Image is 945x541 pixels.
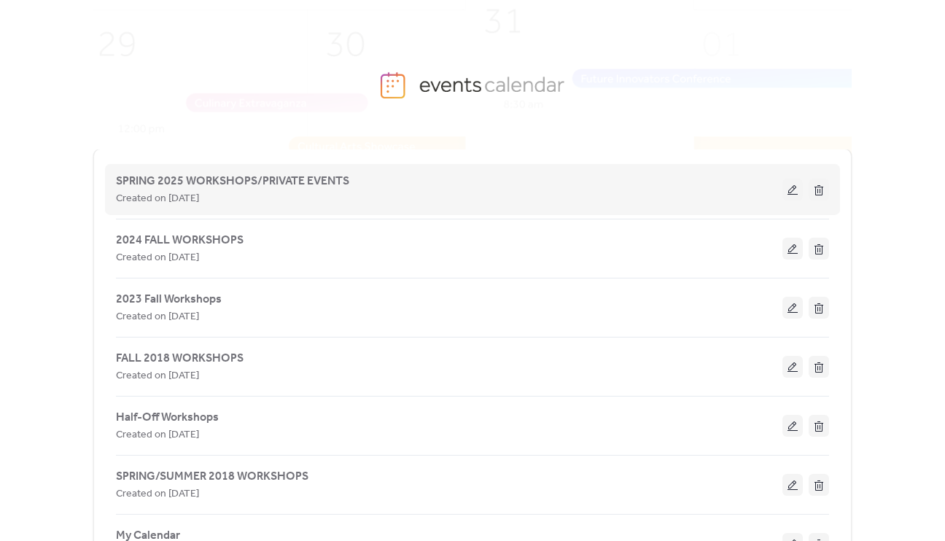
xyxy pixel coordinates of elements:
[116,409,219,427] span: Half-Off Workshops
[116,413,219,421] a: Half-Off Workshops
[116,232,244,249] span: 2024 FALL WORKSHOPS
[116,468,308,486] span: SPRING/SUMMER 2018 WORKSHOPS
[116,177,349,185] a: SPRING 2025 WORKSHOPS/PRIVATE EVENTS
[116,354,244,362] a: FALL 2018 WORKSHOPS
[116,308,199,326] span: Created on [DATE]
[116,427,199,444] span: Created on [DATE]
[116,486,199,503] span: Created on [DATE]
[116,173,349,190] span: SPRING 2025 WORKSHOPS/PRIVATE EVENTS
[116,249,199,267] span: Created on [DATE]
[116,236,244,244] a: 2024 FALL WORKSHOPS
[116,532,180,540] a: My Calendar
[116,472,308,480] a: SPRING/SUMMER 2018 WORKSHOPS
[116,190,199,208] span: Created on [DATE]
[116,295,222,303] a: 2023 Fall Workshops
[116,350,244,367] span: FALL 2018 WORKSHOPS
[116,367,199,385] span: Created on [DATE]
[116,291,222,308] span: 2023 Fall Workshops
